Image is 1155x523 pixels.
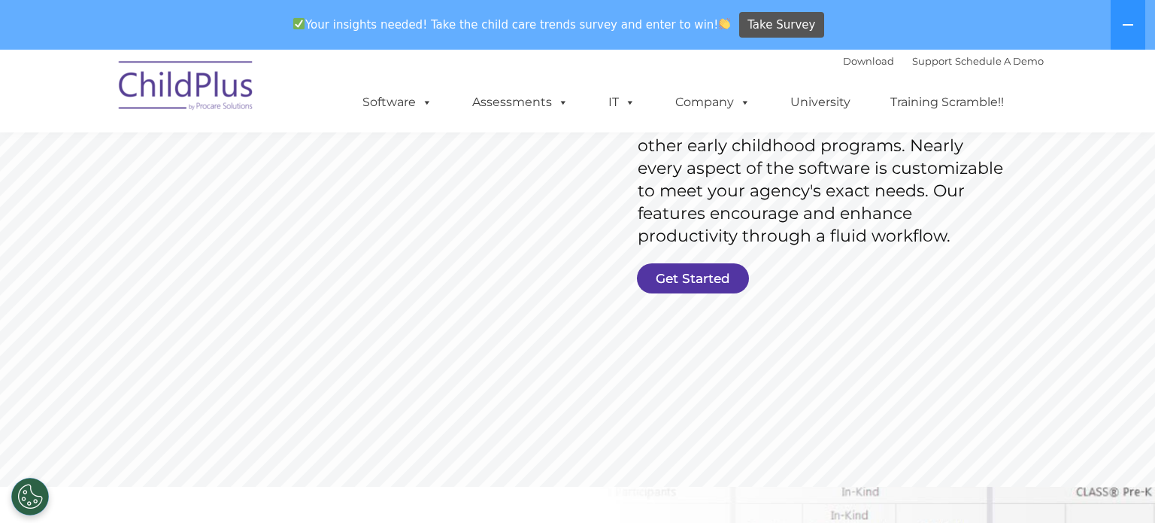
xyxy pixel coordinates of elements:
a: Get Started [637,263,749,293]
span: Take Survey [747,12,815,38]
font: | [843,55,1044,67]
a: Download [843,55,894,67]
button: Cookies Settings [11,478,49,515]
a: Support [912,55,952,67]
rs-layer: ChildPlus is an all-in-one software solution for Head Start, EHS, Migrant, State Pre-K, or other ... [638,90,1011,248]
a: Take Survey [739,12,824,38]
iframe: Chat Widget [909,360,1155,523]
a: Schedule A Demo [955,55,1044,67]
span: Your insights needed! Take the child care trends survey and enter to win! [286,10,737,39]
a: Assessments [457,87,584,117]
a: University [775,87,865,117]
img: ✅ [293,18,305,29]
img: 👏 [719,18,730,29]
a: Company [660,87,765,117]
img: ChildPlus by Procare Solutions [111,50,262,126]
a: IT [593,87,650,117]
a: Software [347,87,447,117]
a: Training Scramble!! [875,87,1019,117]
